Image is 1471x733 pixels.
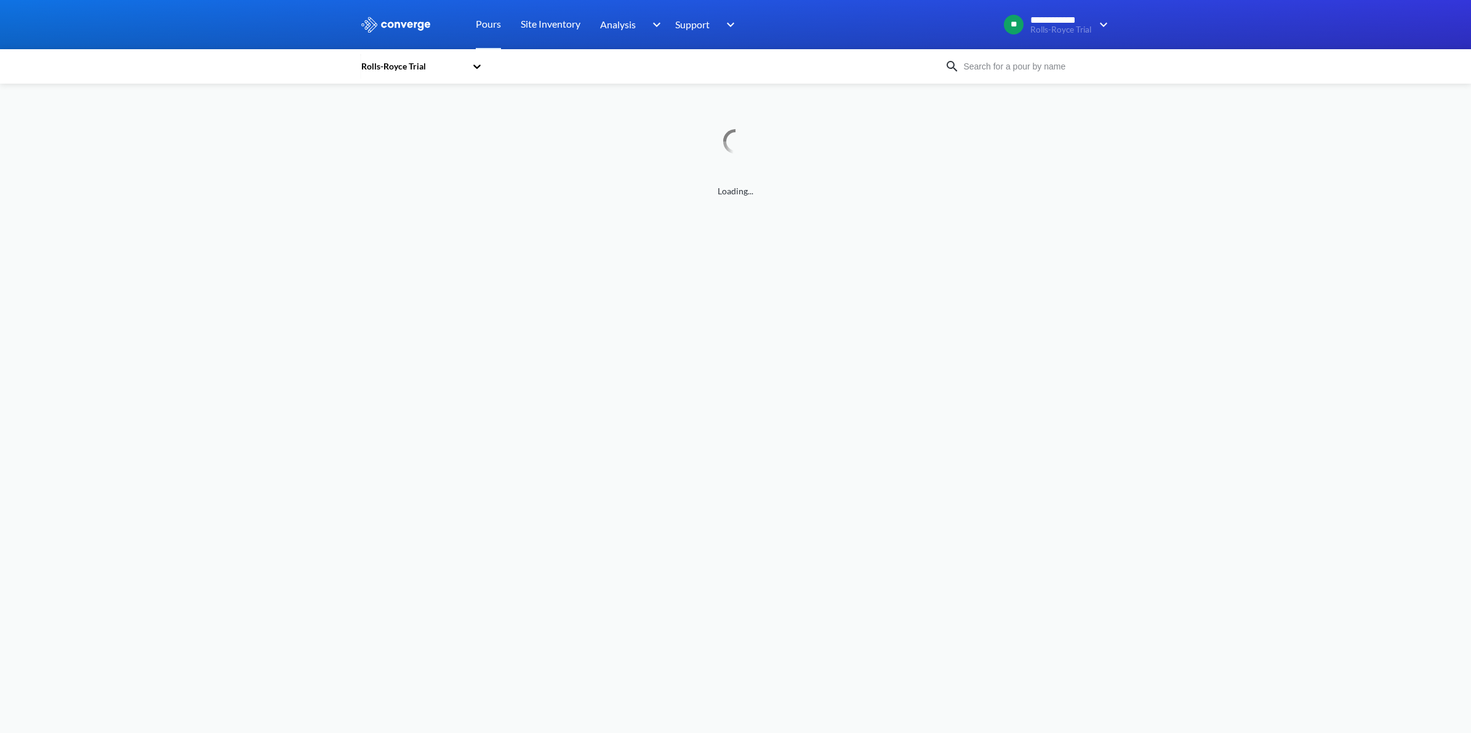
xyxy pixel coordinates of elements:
img: downArrow.svg [718,17,738,32]
img: icon-search.svg [945,59,960,74]
img: downArrow.svg [1091,17,1111,32]
img: logo_ewhite.svg [360,17,431,33]
input: Search for a pour by name [960,60,1108,73]
span: Analysis [600,17,636,32]
img: downArrow.svg [644,17,664,32]
span: Rolls-Royce Trial [1030,25,1091,34]
span: Loading... [360,184,1111,198]
span: Support [675,17,710,32]
div: Rolls-Royce Trial [360,60,466,73]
